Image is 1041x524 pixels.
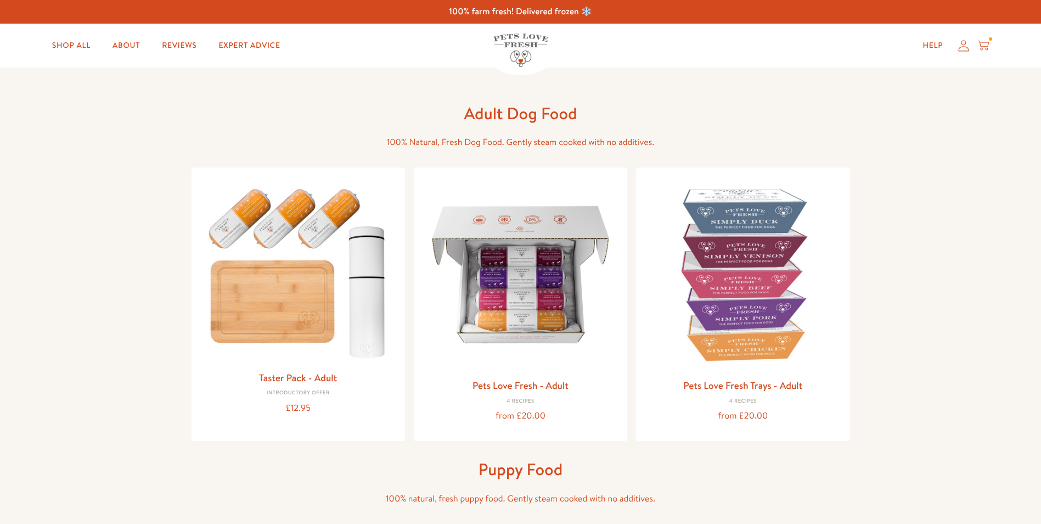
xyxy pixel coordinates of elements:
span: 100% Natural, Fresh Dog Food. Gently steam cooked with no additives. [387,136,654,148]
div: 4 Recipes [645,398,841,405]
img: Pets Love Fresh [493,34,548,67]
div: from £20.00 [423,409,618,423]
a: Pets Love Fresh - Adult [472,378,569,392]
a: Shop All [43,35,99,57]
img: Pets Love Fresh - Adult [423,176,618,372]
img: Taster Pack - Adult [200,176,396,365]
div: Introductory Offer [200,390,396,397]
a: Taster Pack - Adult [259,371,337,384]
h1: Puppy Food [345,459,696,480]
h1: Adult Dog Food [345,103,696,124]
a: Pets Love Fresh Trays - Adult [683,378,802,392]
a: Help [914,35,952,57]
a: About [104,35,149,57]
a: Expert Advice [210,35,289,57]
div: 4 Recipes [423,398,618,405]
div: from £20.00 [645,409,841,423]
div: £12.95 [200,401,396,416]
a: Reviews [153,35,205,57]
img: Pets Love Fresh Trays - Adult [645,176,841,372]
span: 100% natural, fresh puppy food. Gently steam cooked with no additives. [386,493,655,505]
